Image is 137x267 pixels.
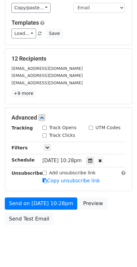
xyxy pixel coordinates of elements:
[11,73,83,78] small: [EMAIL_ADDRESS][DOMAIN_NAME]
[105,236,137,267] div: 聊天小组件
[11,66,83,71] small: [EMAIL_ADDRESS][DOMAIN_NAME]
[11,145,28,150] strong: Filters
[5,213,53,225] a: Send Test Email
[11,80,83,85] small: [EMAIL_ADDRESS][DOMAIN_NAME]
[11,3,50,13] a: Copy/paste...
[42,158,82,163] span: [DATE] 10:28pm
[49,170,96,176] label: Add unsubscribe link
[105,236,137,267] iframe: Chat Widget
[11,55,126,62] h5: 12 Recipients
[11,171,43,176] strong: Unsubscribe
[95,124,120,131] label: UTM Codes
[11,29,36,38] a: Load...
[42,178,100,184] a: Copy unsubscribe link
[49,132,75,139] label: Track Clicks
[11,114,126,121] h5: Advanced
[5,197,77,210] a: Send on [DATE] 10:28pm
[11,89,35,97] a: +9 more
[11,125,33,130] strong: Tracking
[11,157,34,163] strong: Schedule
[11,19,39,26] a: Templates
[46,29,63,38] button: Save
[49,124,77,131] label: Track Opens
[79,197,107,210] a: Preview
